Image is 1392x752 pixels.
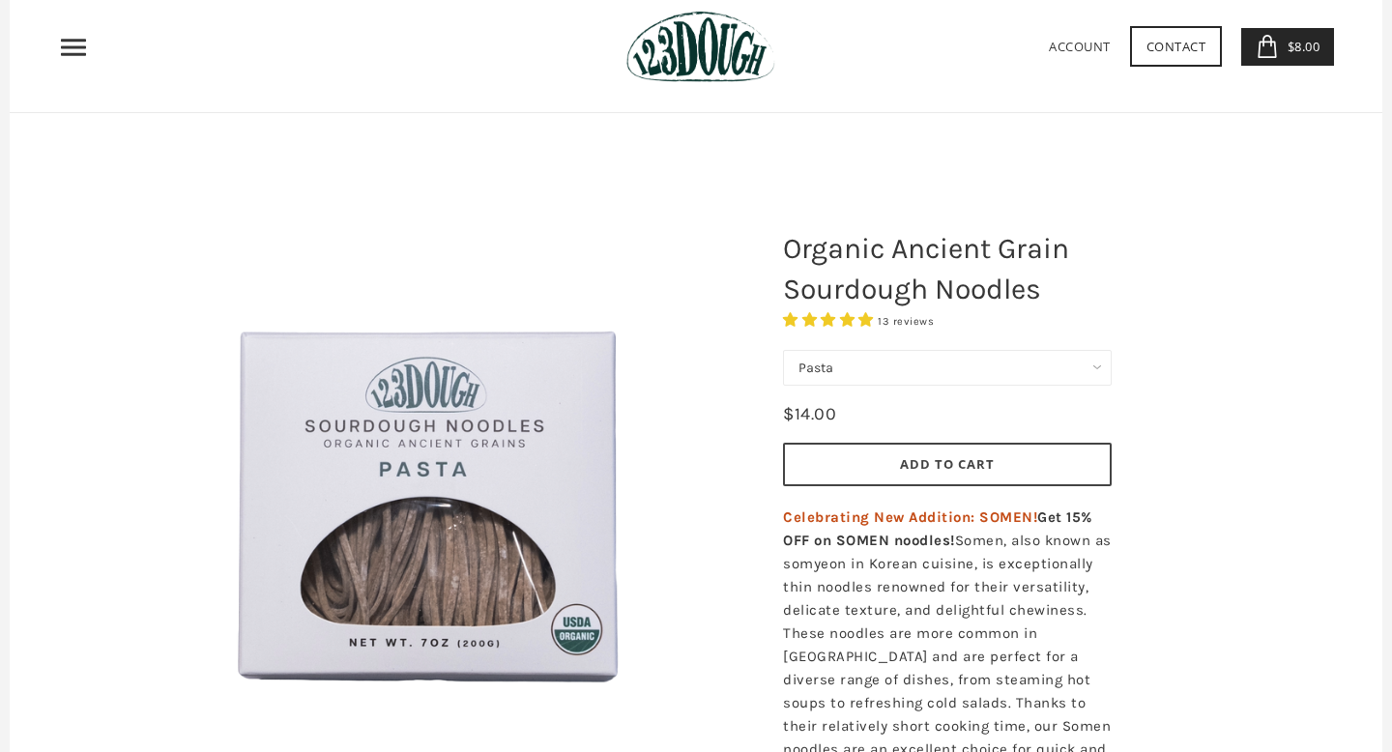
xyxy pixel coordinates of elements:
a: Account [1049,38,1111,55]
strong: Get 15% OFF on SOMEN noodles! [783,508,1092,549]
a: $8.00 [1241,28,1334,66]
nav: Primary [58,32,89,63]
span: 13 reviews [878,315,934,328]
button: Add to Cart [783,443,1112,486]
span: Celebrating New Addition: SOMEN! [783,508,1037,526]
span: $8.00 [1283,38,1320,55]
div: $14.00 [783,400,836,428]
h1: Organic Ancient Grain Sourdough Noodles [768,218,1126,319]
span: Add to Cart [900,455,995,473]
span: 4.85 stars [783,311,878,329]
a: Contact [1130,26,1223,67]
img: 123Dough Bakery [626,11,774,83]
